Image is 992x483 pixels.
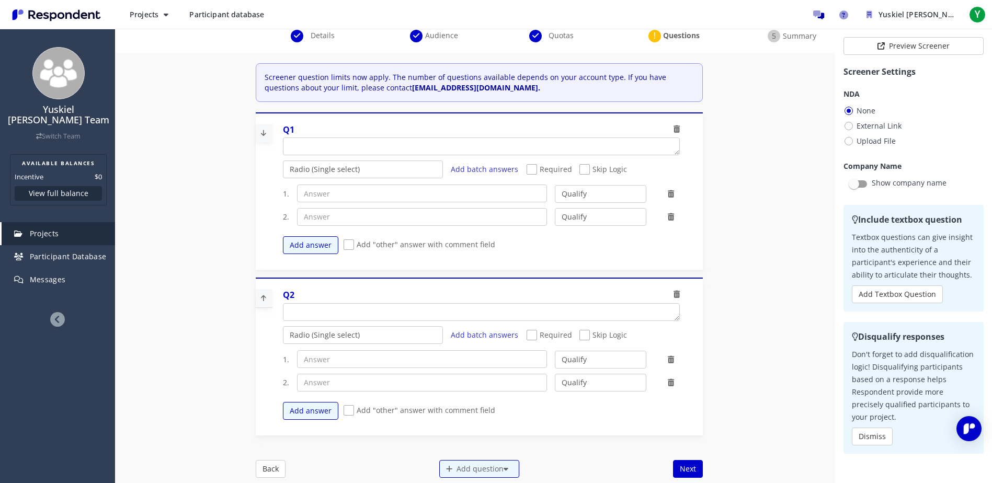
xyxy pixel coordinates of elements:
span: Add batch answers [451,330,518,340]
p: Don't forget to add disqualification logic! Disqualifying participants based on a response helps ... [852,348,975,423]
button: Dismiss [852,428,893,445]
span: Upload File [843,135,896,147]
span: 2. [283,212,289,222]
div: Open Intercom Messenger [956,416,982,441]
p: Textbox questions can give insight into the authenticity of a participant's experience and their ... [852,231,975,281]
span: Questions [663,30,698,41]
span: External Link [843,120,902,132]
button: Add Textbox Question [852,285,943,303]
a: Help and support [833,4,854,25]
input: Answer [297,350,547,368]
span: Yuskiel [PERSON_NAME] Team [879,9,988,19]
span: Required [527,164,572,177]
span: Projects [30,228,59,238]
p: Show company name [872,177,947,189]
button: Y [967,5,988,24]
span: Add "other" answer with comment field [344,239,495,252]
span: Add "other" answer with comment field [344,405,495,418]
span: Add batch answers [451,164,518,174]
button: Add answer [283,402,338,420]
span: None [843,105,875,117]
a: Participant database [181,5,272,24]
input: Answer [297,374,547,392]
span: 2. [283,377,289,388]
dt: Incentive [15,171,43,182]
div: Audience [375,30,494,42]
h2: Disqualify responses [852,330,975,343]
span: Skip Logic [579,164,627,177]
a: Switch Team [36,132,81,141]
h1: Screener Settings [843,65,984,78]
button: Add answer [283,236,338,254]
a: Add batch answers [451,330,519,340]
div: Summary [733,30,852,42]
span: Messages [30,274,66,284]
strong: [EMAIL_ADDRESS][DOMAIN_NAME]. [412,83,540,93]
span: Required [527,330,572,342]
h2: Include textbox question [852,213,975,226]
span: Y [969,6,986,23]
div: Q1 [283,124,294,136]
textarea: Which of the following categories best describes your firm's total assets under management (AUM)? [283,304,679,320]
span: 1. [283,189,289,199]
span: Participant database [189,9,264,19]
span: Audience [425,30,459,41]
span: Skip Logic [579,330,627,342]
span: Details [305,30,340,41]
textarea: Which of the following categories best describes your firm's total assets under management (AUM)? [283,138,679,155]
button: Next [673,460,703,478]
h2: AVAILABLE BALANCES [15,159,102,167]
div: Questions [613,30,733,42]
section: Balance summary [10,154,107,205]
h1: NDA [843,88,984,99]
span: Quotas [544,30,578,41]
span: Projects [130,9,158,19]
button: View full balance [15,186,102,201]
button: Yuskiel Amaro Team [858,5,963,24]
dd: $0 [95,171,102,182]
span: Participant Database [30,251,107,261]
span: 1. [283,354,289,365]
p: Screener question limits now apply. The number of questions available depends on your account typ... [265,72,696,93]
div: Quotas [494,30,613,42]
h4: Yuskiel [PERSON_NAME] Team [7,105,110,125]
button: Projects [121,5,177,24]
div: Details [256,30,375,42]
div: Add question [439,460,519,478]
button: Preview Screener [843,37,984,55]
div: Q2 [283,289,294,301]
button: Back [256,460,286,478]
img: team_avatar_256.png [32,47,85,99]
h1: Company Name [843,160,984,171]
input: Answer [297,208,547,226]
input: Answer [297,185,547,202]
span: Summary [782,31,817,41]
a: Message participants [808,4,829,25]
a: Add batch answers [451,164,519,175]
img: Respondent [8,6,105,24]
